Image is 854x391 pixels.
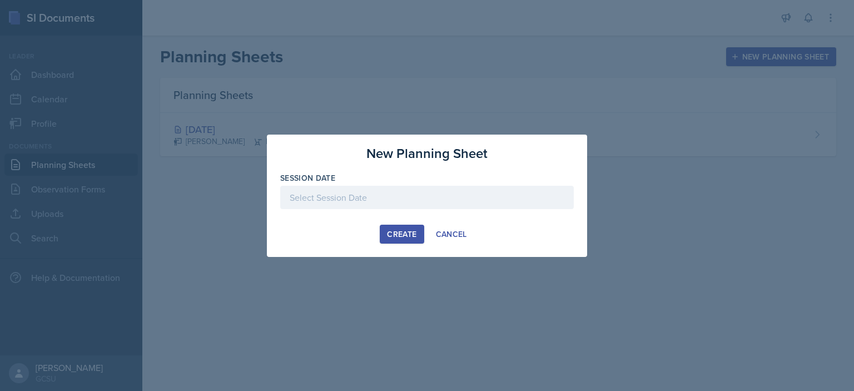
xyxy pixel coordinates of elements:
button: Create [380,225,424,244]
h3: New Planning Sheet [366,143,488,164]
button: Cancel [429,225,474,244]
label: Session Date [280,172,335,184]
div: Cancel [436,230,467,239]
div: Create [387,230,416,239]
